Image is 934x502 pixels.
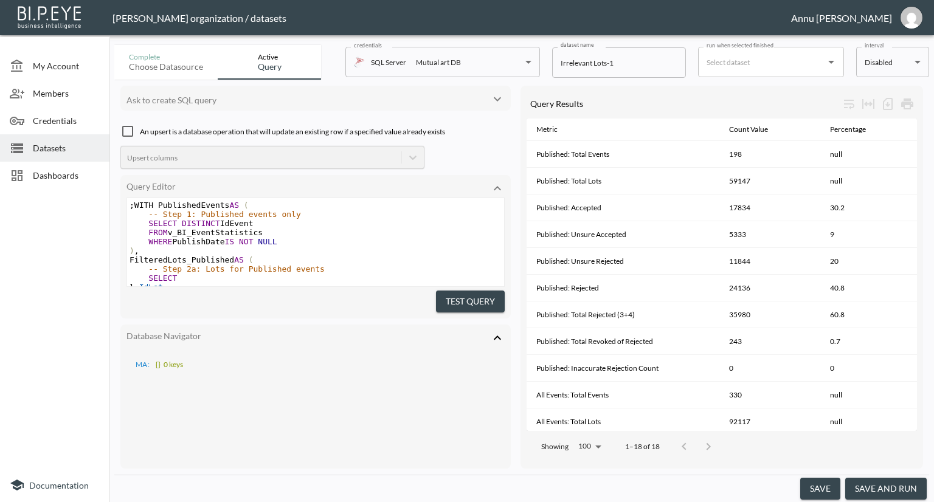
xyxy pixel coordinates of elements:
[719,194,820,221] th: 17834
[901,7,922,29] img: 30a3054078d7a396129f301891e268cf
[704,52,820,72] input: Select dataset
[33,142,100,154] span: Datasets
[845,478,927,500] button: save and run
[33,169,100,182] span: Dashboards
[820,382,917,408] th: null
[148,237,172,246] span: WHERE
[820,328,917,355] th: 0.7
[134,246,139,255] span: ,
[820,275,917,301] th: 40.8
[436,291,505,313] button: Test Query
[830,122,866,137] div: Percentage
[134,283,163,292] span: .IdLot
[865,41,884,49] label: interval
[719,221,820,248] th: 5333
[354,57,365,67] img: mssql icon
[130,237,277,246] span: PublishDate
[153,360,183,369] span: 0 keys
[182,219,220,228] span: DISTINCT
[527,355,719,382] th: Published: Inaccurate Rejection Count
[719,275,820,301] th: 24136
[239,237,253,246] span: NOT
[148,210,300,219] span: -- Step 1: Published events only
[527,168,719,194] th: Published: Total Lots
[625,441,660,452] p: 1–18 of 18
[527,328,719,355] th: Published: Total Revoked of Rejected
[130,228,263,237] span: v_BI_EventStatistics
[830,122,882,137] span: Percentage
[163,283,168,292] span: ,
[33,87,100,100] span: Members
[130,201,249,210] span: WITH PublishedEvents
[527,408,719,435] th: All Events: Total Lots
[561,41,593,49] label: dataset name
[156,360,161,369] span: {}
[719,168,820,194] th: 59147
[878,94,898,114] div: Number of rows selected for download: 18
[541,441,569,452] p: Showing
[536,122,573,137] span: Metric
[126,95,479,105] div: Ask to create SQL query
[126,181,479,191] div: Query Editor
[130,219,254,228] span: IdEvent
[527,194,719,221] th: Published: Accepted
[898,94,917,114] div: Print
[892,3,931,32] button: annu@mutualart.com
[719,408,820,435] th: 92117
[148,273,177,283] span: SELECT
[371,55,406,69] p: SQL Server
[29,480,89,490] span: Documentation
[719,141,820,168] th: 198
[719,382,820,408] th: 330
[258,61,282,72] div: Query
[729,122,768,137] div: Count Value
[130,201,134,210] span: ;
[719,248,820,275] th: 11844
[823,53,840,70] button: Open
[249,255,254,264] span: (
[130,255,254,264] span: FilteredLots_Published
[258,237,277,246] span: NULL
[33,114,100,127] span: Credentials
[148,219,177,228] span: SELECT
[126,331,479,341] div: Database Navigator
[33,60,100,72] span: My Account
[530,98,839,109] div: Query Results
[244,201,249,210] span: (
[865,55,910,69] div: Disabled
[800,478,840,500] button: save
[729,122,784,137] span: Count Value
[225,237,235,246] span: IS
[527,221,719,248] th: Published: Unsure Accepted
[820,408,917,435] th: null
[354,41,382,49] label: credentials
[130,283,173,292] span: l
[820,355,917,382] th: 0
[527,301,719,328] th: Published: Total Rejected (3+4)
[258,52,282,61] div: Active
[234,255,244,264] span: AS
[839,94,859,114] div: Wrap text
[229,201,239,210] span: AS
[820,221,917,248] th: 9
[527,141,719,168] th: Published: Total Events
[820,301,917,328] th: 60.8
[536,122,558,137] div: Metric
[120,117,511,139] div: An upsert is a database operation that will update an existing row if a specified value already e...
[527,382,719,408] th: All Events: Total Events
[129,61,203,72] div: Choose datasource
[820,141,917,168] th: null
[707,41,773,49] label: run when selected finished
[15,3,85,30] img: bipeye-logo
[148,228,167,237] span: FROM
[148,264,325,273] span: -- Step 2a: Lots for Published events
[820,248,917,275] th: 20
[573,438,606,454] div: 100
[416,55,461,69] div: Mutual art DB
[130,246,134,255] span: )
[820,194,917,221] th: 30.2
[791,12,892,24] div: Annu [PERSON_NAME]
[136,360,150,369] span: MA :
[112,12,791,24] div: [PERSON_NAME] organization / datasets
[10,478,100,492] a: Documentation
